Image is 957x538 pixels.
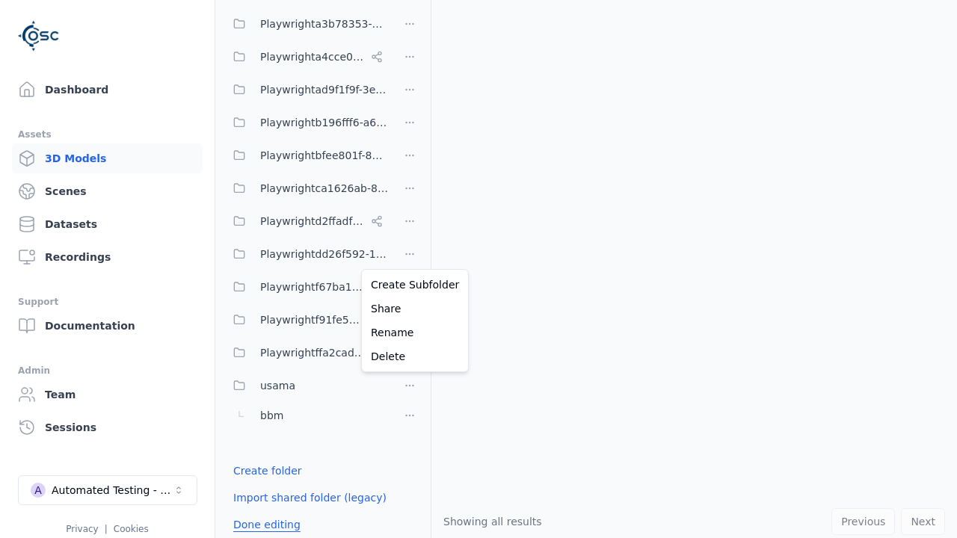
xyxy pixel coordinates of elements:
[365,297,465,321] a: Share
[365,344,465,368] a: Delete
[365,321,465,344] a: Rename
[365,273,465,297] a: Create Subfolder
